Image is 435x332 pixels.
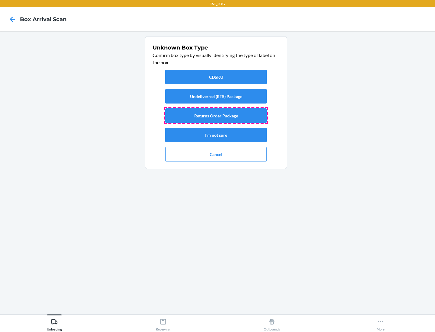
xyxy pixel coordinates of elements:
[210,1,225,7] p: TST_LOG
[20,15,66,23] h4: Box Arrival Scan
[109,314,217,331] button: Receiving
[165,89,267,104] button: Undeliverred (RTS) Package
[165,70,267,84] button: CDSKU
[165,108,267,123] button: Returns Order Package
[156,316,170,331] div: Receiving
[153,52,279,66] p: Confirm box type by visually identifying the type of label on the box
[47,316,62,331] div: Unloading
[377,316,385,331] div: More
[153,44,279,52] h1: Unknown Box Type
[326,314,435,331] button: More
[217,314,326,331] button: Outbounds
[165,147,267,161] button: Cancel
[165,128,267,142] button: I'm not sure
[264,316,280,331] div: Outbounds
